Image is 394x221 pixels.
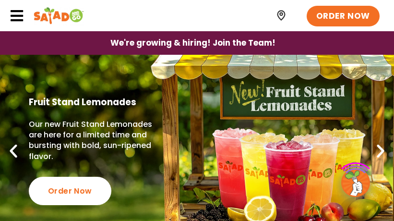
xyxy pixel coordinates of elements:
div: Order Now [29,177,111,205]
a: ORDER NOW [307,6,380,27]
span: We're growing & hiring! Join the Team! [110,39,275,47]
span: ORDER NOW [316,11,370,22]
a: We're growing & hiring! Join the Team! [96,32,290,54]
p: Our new Fruit Stand Lemonades are here for a limited time and bursting with bold, sun-ripened fla... [29,119,175,162]
h2: Fruit Stand Lemonades [29,97,175,108]
img: Header logo [34,6,84,25]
